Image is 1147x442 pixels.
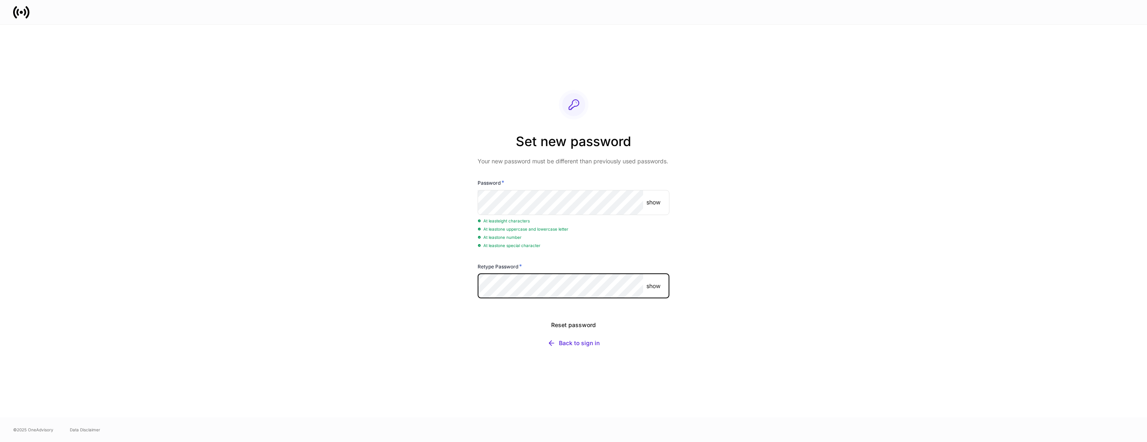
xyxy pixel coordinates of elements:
span: At least one uppercase and lowercase letter [478,227,568,231]
div: Back to sign in [559,339,600,347]
span: © 2025 OneAdvisory [13,426,53,433]
button: Back to sign in [478,334,669,352]
h2: Set new password [478,133,669,157]
p: show [646,198,660,206]
a: Data Disclaimer [70,426,100,433]
div: Reset password [551,321,596,329]
p: show [646,282,660,290]
span: At least one special character [478,243,540,248]
span: At least eight characters [478,218,530,223]
span: At least one number [478,235,522,240]
h6: Retype Password [478,262,522,270]
h6: Password [478,179,504,187]
p: Your new password must be different than previously used passwords. [478,157,669,165]
button: Reset password [478,316,669,334]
